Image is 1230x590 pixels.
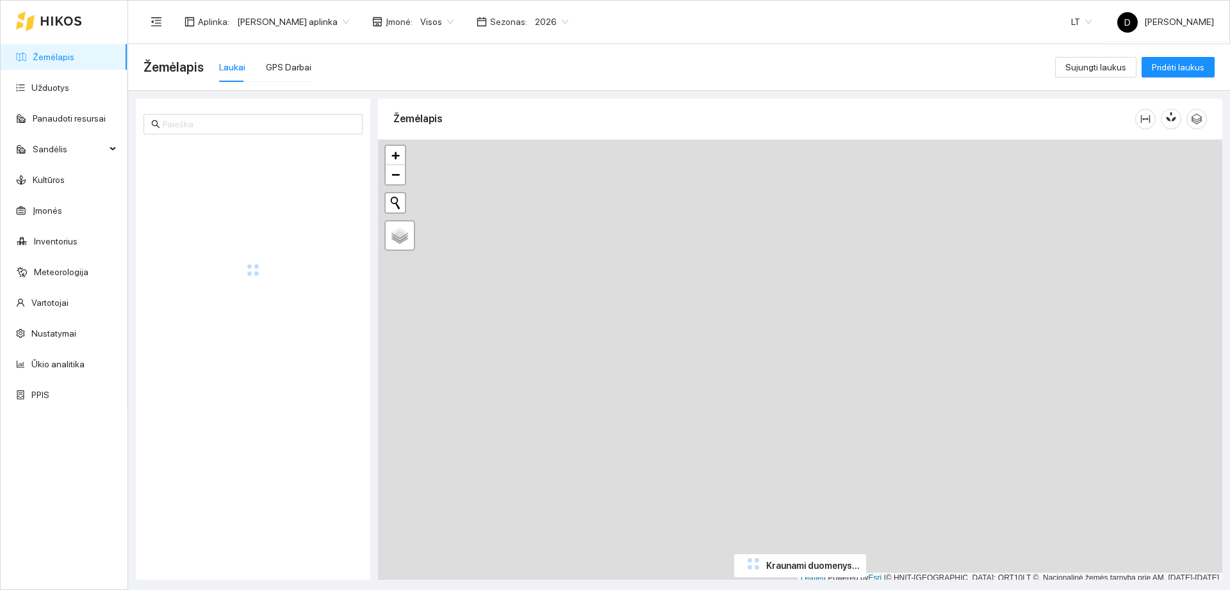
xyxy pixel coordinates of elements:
[1117,17,1214,27] span: [PERSON_NAME]
[801,573,824,582] a: Leaflet
[386,146,405,165] a: Zoom in
[1142,57,1215,77] button: Pridėti laukus
[535,12,568,31] span: 2026
[33,113,106,124] a: Panaudoti resursai
[393,100,1135,137] div: Žemėlapis
[1136,114,1155,124] span: column-width
[34,267,88,277] a: Meteorologija
[1055,57,1136,77] button: Sujungti laukus
[391,147,400,163] span: +
[151,120,160,129] span: search
[33,136,106,162] span: Sandėlis
[1055,62,1136,72] a: Sujungti laukus
[798,573,1222,584] div: | Powered by © HNIT-[GEOGRAPHIC_DATA]; ORT10LT ©, Nacionalinė žemės tarnyba prie AM, [DATE]-[DATE]
[31,328,76,339] a: Nustatymai
[184,17,195,27] span: layout
[1152,60,1204,74] span: Pridėti laukus
[1135,109,1156,129] button: column-width
[31,298,69,308] a: Vartotojai
[1142,62,1215,72] a: Pridėti laukus
[766,559,860,573] span: Kraunami duomenys...
[420,12,454,31] span: Visos
[33,205,62,216] a: Įmonės
[386,193,405,212] button: Initiate a new search
[386,221,414,250] a: Layers
[151,16,162,28] span: menu-fold
[219,60,245,74] div: Laukai
[163,117,355,131] input: Paieška
[884,573,886,582] span: |
[31,83,69,93] a: Užduotys
[477,17,487,27] span: calendar
[33,52,74,62] a: Žemėlapis
[372,17,382,27] span: shop
[386,15,413,29] span: Įmonė :
[386,165,405,184] a: Zoom out
[391,166,400,182] span: −
[1065,60,1126,74] span: Sujungti laukus
[237,12,349,31] span: Donato Grakausko aplinka
[198,15,229,29] span: Aplinka :
[490,15,527,29] span: Sezonas :
[31,359,85,369] a: Ūkio analitika
[143,57,204,77] span: Žemėlapis
[1124,12,1131,33] span: D
[34,236,78,246] a: Inventorius
[31,390,49,400] a: PPIS
[266,60,311,74] div: GPS Darbai
[143,9,169,35] button: menu-fold
[1071,12,1092,31] span: LT
[869,573,882,582] a: Esri
[33,175,65,185] a: Kultūros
